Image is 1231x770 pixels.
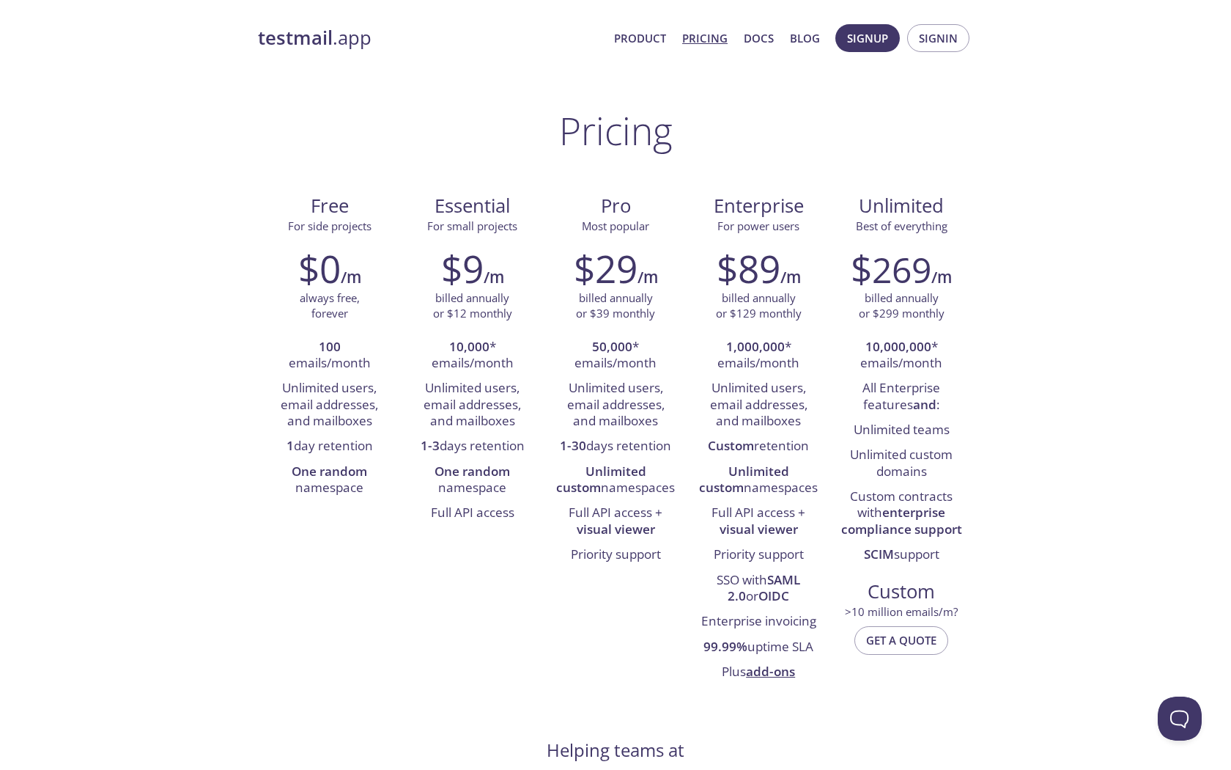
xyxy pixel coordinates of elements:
strong: 1-30 [560,437,586,454]
li: uptime SLA [698,635,819,660]
h2: $29 [574,246,637,290]
strong: 50,000 [592,338,632,355]
button: Get a quote [854,626,948,654]
span: Get a quote [866,631,936,650]
span: Best of everything [856,219,947,233]
li: namespaces [698,460,819,502]
h2: $89 [717,246,780,290]
strong: One random [435,463,510,480]
strong: 99.99% [703,638,747,655]
strong: 10,000,000 [865,338,931,355]
li: * emails/month [698,335,819,377]
li: Custom contracts with [841,485,962,543]
strong: Custom [708,437,754,454]
a: testmail.app [258,26,602,51]
button: Signup [835,24,900,52]
strong: SCIM [864,546,894,562]
h2: $ [851,246,931,290]
span: For power users [717,219,799,233]
li: emails/month [269,335,390,377]
strong: OIDC [758,587,789,604]
a: Product [614,29,666,48]
h6: /m [637,265,658,290]
li: * emails/month [841,335,962,377]
li: days retention [555,434,676,459]
li: retention [698,434,819,459]
h4: Helping teams at [547,738,684,762]
strong: 100 [319,338,341,355]
li: Priority support [698,543,819,568]
p: billed annually or $12 monthly [433,290,512,322]
li: Unlimited custom domains [841,443,962,485]
h6: /m [931,265,952,290]
li: SSO with or [698,568,819,610]
span: Free [270,194,389,219]
li: * emails/month [555,335,676,377]
strong: Unlimited custom [699,463,789,496]
h6: /m [780,265,801,290]
li: Full API access [412,501,533,526]
h2: $0 [298,246,341,290]
strong: 1,000,000 [726,338,785,355]
strong: and [913,396,936,413]
p: billed annually or $129 monthly [716,290,802,322]
span: Signin [919,29,958,48]
span: Unlimited [859,193,944,219]
p: always free, forever [300,290,360,322]
strong: One random [292,463,367,480]
strong: visual viewer [577,521,655,538]
strong: enterprise compliance support [841,504,962,537]
strong: 1-3 [421,437,440,454]
iframe: Help Scout Beacon - Open [1158,697,1202,741]
p: billed annually or $39 monthly [576,290,655,322]
button: Signin [907,24,969,52]
span: Essential [413,194,532,219]
a: Pricing [682,29,728,48]
span: > 10 million emails/m? [845,604,958,619]
li: Full API access + [698,501,819,543]
strong: SAML 2.0 [728,571,800,604]
h6: /m [484,265,504,290]
li: Unlimited users, email addresses, and mailboxes [269,376,390,434]
li: namespaces [555,460,676,502]
span: Custom [842,579,961,604]
span: For small projects [427,219,517,233]
span: Pro [555,194,675,219]
span: Enterprise [699,194,818,219]
span: For side projects [288,219,371,233]
a: add-ons [746,663,795,680]
strong: testmail [258,25,333,51]
li: Unlimited users, email addresses, and mailboxes [698,376,819,434]
h1: Pricing [559,109,673,153]
li: day retention [269,434,390,459]
li: Unlimited teams [841,418,962,443]
li: All Enterprise features : [841,376,962,418]
li: Priority support [555,543,676,568]
strong: 1 [287,437,294,454]
li: * emails/month [412,335,533,377]
li: namespace [269,460,390,502]
li: Plus [698,660,819,685]
li: Enterprise invoicing [698,609,819,634]
p: billed annually or $299 monthly [859,290,944,322]
li: Full API access + [555,501,676,543]
li: support [841,543,962,568]
li: Unlimited users, email addresses, and mailboxes [555,376,676,434]
li: Unlimited users, email addresses, and mailboxes [412,376,533,434]
h6: /m [341,265,361,290]
strong: visual viewer [720,521,798,538]
span: Most popular [582,219,649,233]
li: days retention [412,434,533,459]
h2: $9 [441,246,484,290]
a: Docs [744,29,774,48]
span: Signup [847,29,888,48]
li: namespace [412,460,533,502]
strong: Unlimited custom [556,463,646,496]
span: 269 [872,246,931,293]
strong: 10,000 [449,338,489,355]
a: Blog [790,29,820,48]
